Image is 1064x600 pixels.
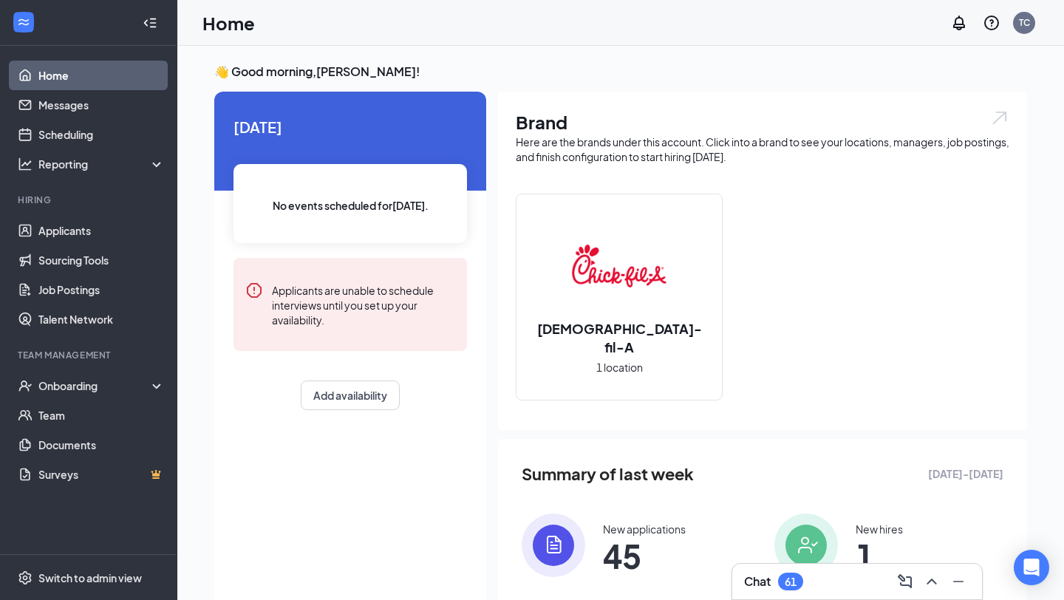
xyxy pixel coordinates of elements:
a: Documents [38,430,165,460]
svg: WorkstreamLogo [16,15,31,30]
div: Switch to admin view [38,570,142,585]
span: 1 [856,542,903,569]
a: SurveysCrown [38,460,165,489]
h1: Brand [516,109,1009,134]
div: New applications [603,522,686,536]
a: Team [38,400,165,430]
div: Onboarding [38,378,152,393]
div: 61 [785,576,797,588]
a: Messages [38,90,165,120]
img: icon [522,514,585,577]
div: TC [1019,16,1030,29]
img: icon [774,514,838,577]
span: 1 location [596,359,643,375]
a: Scheduling [38,120,165,149]
div: Reporting [38,157,166,171]
svg: Settings [18,570,33,585]
img: Chick-fil-A [572,219,666,313]
div: Hiring [18,194,162,206]
h3: Chat [744,573,771,590]
svg: UserCheck [18,378,33,393]
span: 45 [603,542,686,569]
div: Here are the brands under this account. Click into a brand to see your locations, managers, job p... [516,134,1009,164]
div: Team Management [18,349,162,361]
span: Summary of last week [522,461,694,487]
img: open.6027fd2a22e1237b5b06.svg [990,109,1009,126]
span: [DATE] [233,115,467,138]
svg: Analysis [18,157,33,171]
div: Open Intercom Messenger [1014,550,1049,585]
span: No events scheduled for [DATE] . [273,197,429,214]
svg: Notifications [950,14,968,32]
svg: ChevronUp [923,573,941,590]
button: Add availability [301,381,400,410]
a: Sourcing Tools [38,245,165,275]
a: Applicants [38,216,165,245]
svg: Collapse [143,16,157,30]
a: Job Postings [38,275,165,304]
svg: Minimize [949,573,967,590]
div: New hires [856,522,903,536]
svg: Error [245,282,263,299]
svg: QuestionInfo [983,14,1000,32]
h1: Home [202,10,255,35]
h2: [DEMOGRAPHIC_DATA]-fil-A [516,319,722,356]
div: Applicants are unable to schedule interviews until you set up your availability. [272,282,455,327]
a: Talent Network [38,304,165,334]
a: Home [38,61,165,90]
svg: ComposeMessage [896,573,914,590]
button: ComposeMessage [893,570,917,593]
h3: 👋 Good morning, [PERSON_NAME] ! [214,64,1027,80]
button: ChevronUp [920,570,944,593]
span: [DATE] - [DATE] [928,466,1003,482]
button: Minimize [947,570,970,593]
